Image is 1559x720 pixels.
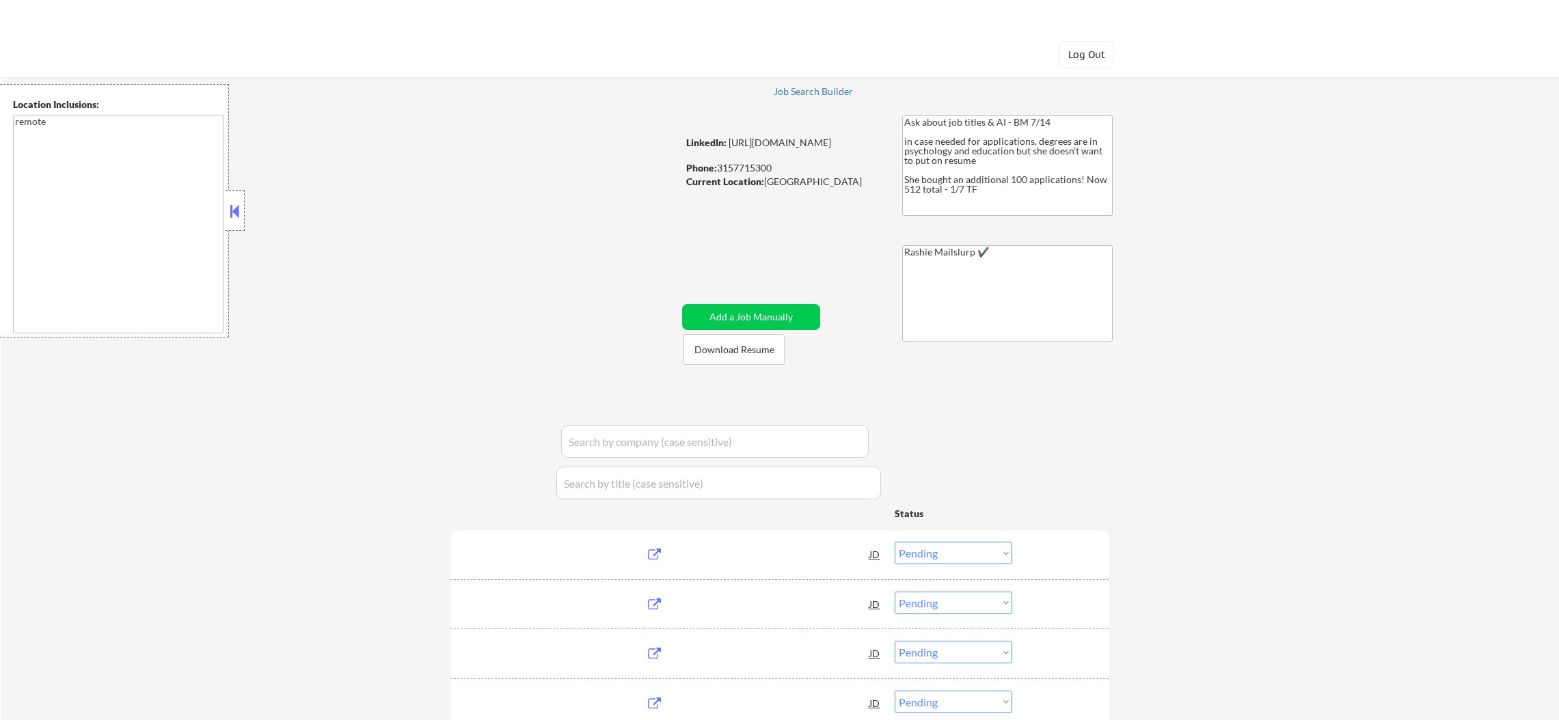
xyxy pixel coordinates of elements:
strong: Phone: [686,162,717,174]
button: Add a Job Manually [682,304,820,330]
a: Job Search Builder [774,86,854,100]
button: Log Out [1059,41,1114,68]
a: [URL][DOMAIN_NAME] [729,137,831,148]
div: Location Inclusions: [13,98,223,111]
div: JD [868,542,882,566]
div: JD [868,641,882,665]
div: [GEOGRAPHIC_DATA] [686,175,880,189]
input: Search by company (case sensitive) [561,425,869,458]
div: JD [868,691,882,715]
button: Download Resume [683,334,785,365]
input: Search by title (case sensitive) [556,467,881,499]
strong: LinkedIn: [686,137,727,148]
div: JD [868,592,882,616]
div: 3157715300 [686,161,880,175]
div: Status [895,501,1012,525]
div: Job Search Builder [774,87,854,96]
strong: Current Location: [686,176,764,187]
